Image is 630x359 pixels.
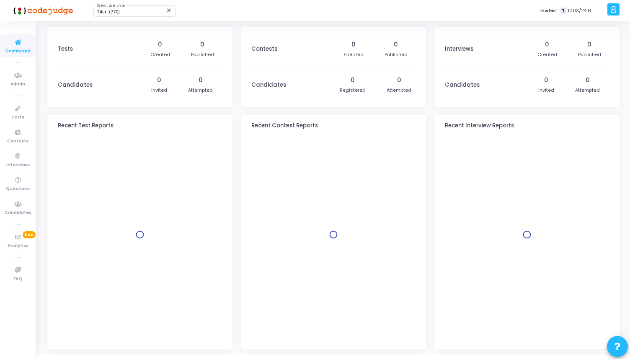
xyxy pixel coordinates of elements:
div: 0 [587,40,591,49]
span: Admin [10,81,25,88]
div: Invited [151,87,167,94]
img: logo [10,2,73,19]
div: Published [191,51,214,58]
div: 0 [157,76,161,85]
mat-icon: Clear [166,7,173,14]
span: Candidates [5,209,31,217]
h3: Recent Interview Reports [445,122,514,129]
h3: Tests [58,46,73,52]
div: 0 [200,40,204,49]
span: T [560,8,566,14]
div: Attempted [188,87,213,94]
div: 0 [394,40,398,49]
div: 0 [158,40,162,49]
div: Attempted [575,87,600,94]
div: 0 [545,40,549,49]
div: Attempted [387,87,411,94]
h3: Candidates [445,82,480,88]
h3: Candidates [58,82,93,88]
div: Created [537,51,557,58]
h3: Interviews [445,46,473,52]
span: Contests [7,138,28,145]
div: Created [150,51,170,58]
h3: Recent Test Reports [58,122,114,129]
span: Interviews [6,162,30,169]
span: Analytics [8,243,28,250]
div: 0 [586,76,590,85]
h3: Candidates [251,82,286,88]
div: Published [578,51,601,58]
span: Tests [11,114,24,121]
span: Dashboard [5,48,31,55]
div: Published [385,51,408,58]
div: 0 [351,40,356,49]
h3: Recent Contest Reports [251,122,318,129]
div: 0 [397,76,401,85]
span: New [23,231,36,238]
div: 0 [544,76,548,85]
span: 1003/2418 [568,7,591,14]
div: 0 [351,76,355,85]
span: Questions [6,186,30,193]
div: Registered [340,87,366,94]
h3: Contests [251,46,277,52]
span: Titan (770) [97,9,120,15]
label: Invites: [540,7,557,14]
div: 0 [199,76,203,85]
div: Created [344,51,364,58]
div: Invited [538,87,554,94]
span: FAQ [13,276,22,283]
